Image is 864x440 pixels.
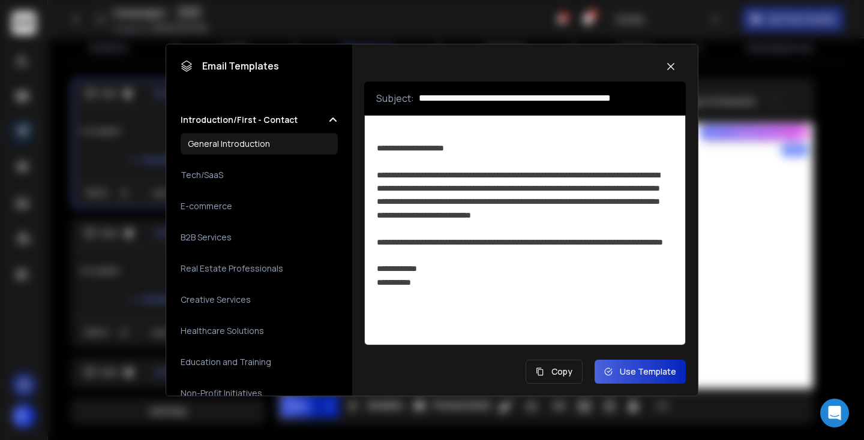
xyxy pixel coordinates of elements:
p: Subject: [376,91,414,106]
button: Use Template [595,360,686,384]
h3: Healthcare Solutions [181,325,264,337]
div: Open Intercom Messenger [820,399,849,427]
h3: Tech/SaaS [181,169,223,181]
button: Copy [526,360,583,384]
h3: Non-Profit Initiatives [181,387,262,399]
h1: Email Templates [181,59,279,73]
h3: Education and Training [181,356,271,368]
button: Introduction/First - Contact [181,114,338,126]
h3: B2B Services [181,231,232,243]
h3: E-commerce [181,200,232,212]
h3: Real Estate Professionals [181,263,283,275]
h3: Creative Services [181,294,251,306]
h3: General Introduction [188,138,270,150]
